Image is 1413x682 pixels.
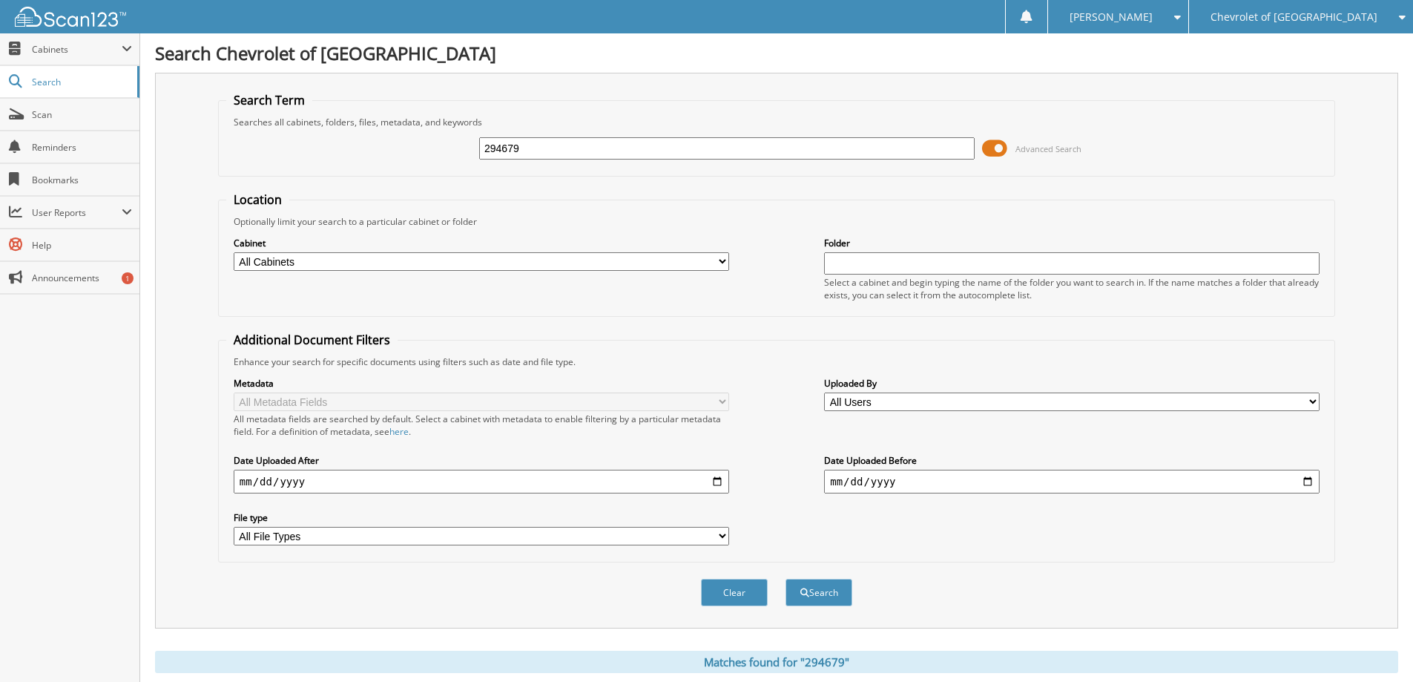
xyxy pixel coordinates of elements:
[701,579,768,606] button: Clear
[32,141,132,154] span: Reminders
[32,206,122,219] span: User Reports
[1015,143,1081,154] span: Advanced Search
[32,108,132,121] span: Scan
[122,272,134,284] div: 1
[234,413,729,438] div: All metadata fields are searched by default. Select a cabinet with metadata to enable filtering b...
[226,332,398,348] legend: Additional Document Filters
[32,43,122,56] span: Cabinets
[15,7,126,27] img: scan123-logo-white.svg
[824,237,1320,249] label: Folder
[234,470,729,494] input: start
[226,116,1327,128] div: Searches all cabinets, folders, files, metadata, and keywords
[785,579,852,606] button: Search
[32,76,130,88] span: Search
[32,239,132,252] span: Help
[226,92,312,108] legend: Search Term
[1211,13,1377,22] span: Chevrolet of [GEOGRAPHIC_DATA]
[32,174,132,186] span: Bookmarks
[155,651,1398,673] div: Matches found for "294679"
[234,237,729,249] label: Cabinet
[234,377,729,390] label: Metadata
[32,272,132,284] span: Announcements
[155,41,1398,65] h1: Search Chevrolet of [GEOGRAPHIC_DATA]
[226,215,1327,228] div: Optionally limit your search to a particular cabinet or folder
[1070,13,1153,22] span: [PERSON_NAME]
[226,355,1327,368] div: Enhance your search for specific documents using filters such as date and file type.
[226,191,289,208] legend: Location
[389,425,409,438] a: here
[234,454,729,467] label: Date Uploaded After
[824,377,1320,390] label: Uploaded By
[824,276,1320,301] div: Select a cabinet and begin typing the name of the folder you want to search in. If the name match...
[234,511,729,524] label: File type
[824,470,1320,494] input: end
[824,454,1320,467] label: Date Uploaded Before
